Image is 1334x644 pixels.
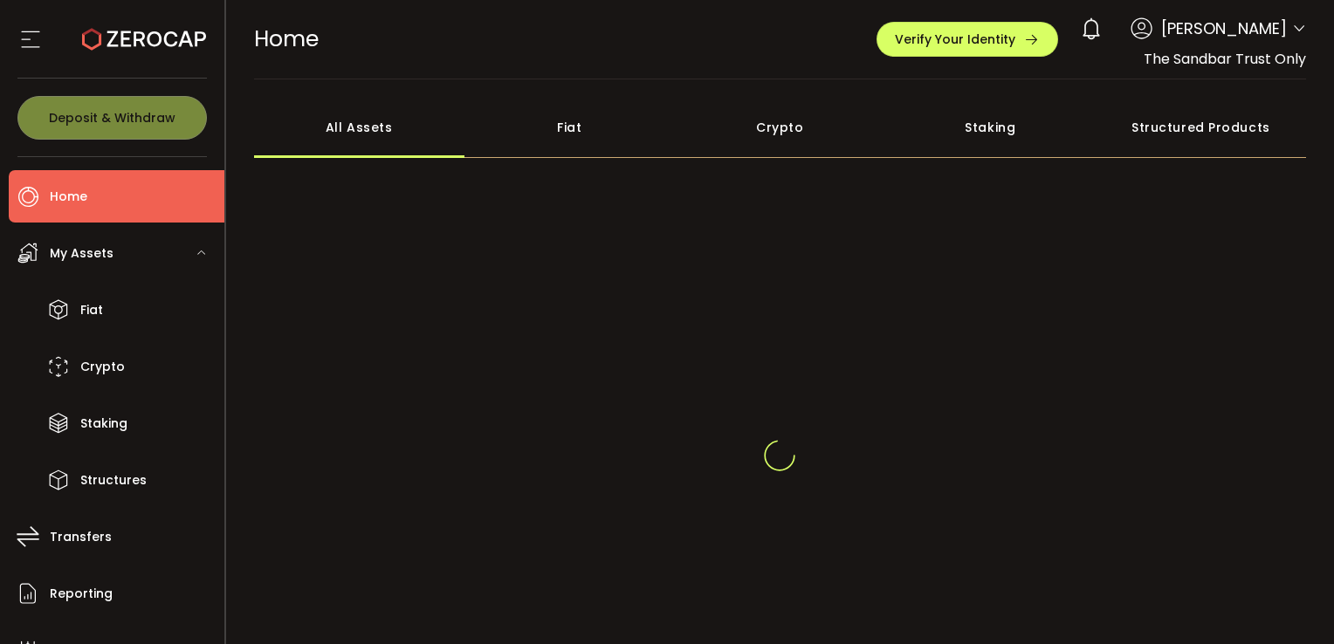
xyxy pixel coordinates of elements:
span: Deposit & Withdraw [49,112,175,124]
span: Home [50,184,87,209]
div: Crypto [675,97,885,158]
span: The Sandbar Trust Only [1144,49,1306,69]
span: [PERSON_NAME] [1161,17,1287,40]
span: Home [254,24,319,54]
span: Reporting [50,581,113,606]
button: Deposit & Withdraw [17,96,207,140]
span: Transfers [50,524,112,550]
span: Structures [80,468,147,493]
div: Structured Products [1096,97,1306,158]
div: Fiat [464,97,675,158]
span: Fiat [80,298,103,323]
span: Staking [80,411,127,436]
button: Verify Your Identity [877,22,1058,57]
span: My Assets [50,241,113,266]
div: All Assets [254,97,464,158]
div: Staking [885,97,1096,158]
span: Verify Your Identity [895,33,1015,45]
span: Crypto [80,354,125,380]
